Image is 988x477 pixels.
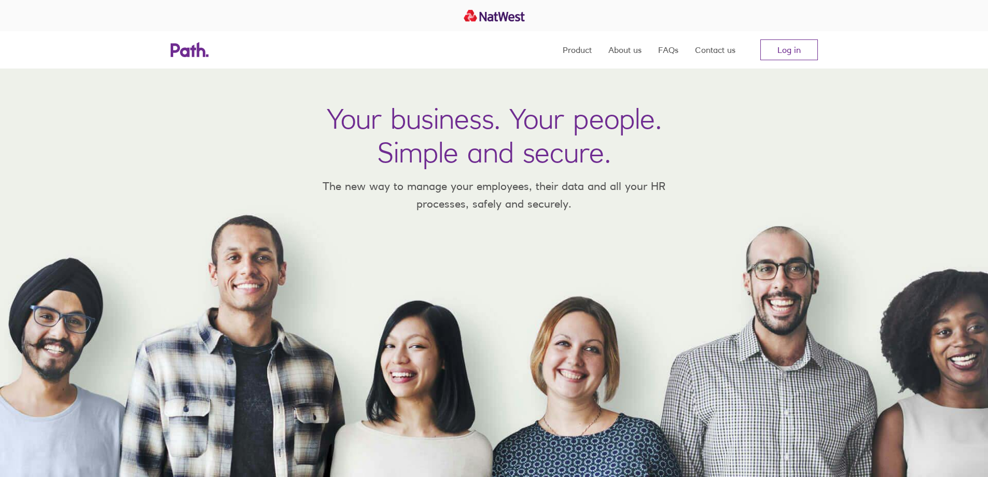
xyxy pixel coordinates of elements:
a: Contact us [695,31,735,69]
a: About us [608,31,642,69]
a: FAQs [658,31,678,69]
a: Product [563,31,592,69]
a: Log in [760,39,818,60]
p: The new way to manage your employees, their data and all your HR processes, safely and securely. [308,178,681,212]
h1: Your business. Your people. Simple and secure. [327,102,662,169]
